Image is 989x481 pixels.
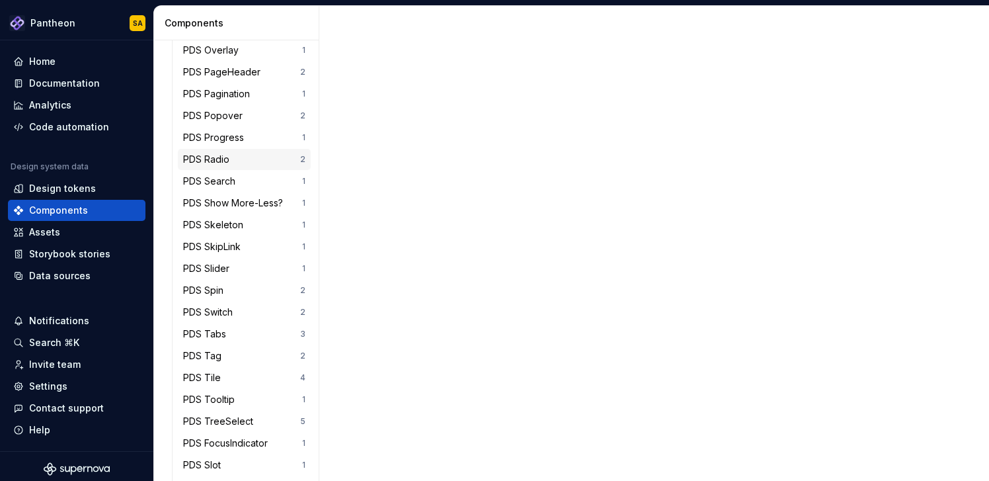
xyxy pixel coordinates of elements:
div: Search ⌘K [29,336,79,349]
div: 5 [300,416,305,427]
div: PDS Search [183,175,241,188]
div: PDS Overlay [183,44,244,57]
div: Components [29,204,88,217]
div: Pantheon [30,17,75,30]
a: PDS Slot1 [178,455,311,476]
div: PDS Progress [183,131,249,144]
button: Search ⌘K [8,332,145,353]
div: PDS TreeSelect [183,415,258,428]
div: Code automation [29,120,109,134]
div: PDS Tag [183,349,227,363]
a: PDS Show More-Less?1 [178,193,311,214]
div: PDS Pagination [183,87,255,101]
a: PDS TreeSelect5 [178,411,311,432]
div: Notifications [29,314,89,328]
a: PDS Tabs3 [178,324,311,345]
div: 1 [302,45,305,56]
div: Contact support [29,402,104,415]
div: 1 [302,394,305,405]
div: 3 [300,329,305,339]
a: PDS Skeleton1 [178,214,311,236]
img: 2ea59a0b-fef9-4013-8350-748cea000017.png [9,15,25,31]
div: 1 [302,220,305,230]
div: PDS Slot [183,459,226,472]
div: 2 [300,285,305,296]
a: Analytics [8,95,145,116]
a: PDS Progress1 [178,127,311,148]
svg: Supernova Logo [44,462,110,476]
div: PDS Tile [183,371,226,384]
div: 2 [300,351,305,361]
div: PDS Tabs [183,328,231,341]
div: PDS Spin [183,284,229,297]
div: 4 [300,372,305,383]
a: PDS Tooltip1 [178,389,311,410]
div: 2 [300,110,305,121]
a: PDS Tile4 [178,367,311,388]
a: PDS Search1 [178,171,311,192]
div: Design tokens [29,182,96,195]
a: PDS Switch2 [178,302,311,323]
div: PDS Skeleton [183,218,249,232]
a: Home [8,51,145,72]
div: 2 [300,307,305,318]
div: 1 [302,89,305,99]
div: PDS Radio [183,153,235,166]
a: Code automation [8,116,145,138]
a: Settings [8,376,145,397]
div: Help [29,423,50,437]
a: Components [8,200,145,221]
a: Design tokens [8,178,145,199]
button: PantheonSA [3,9,151,37]
a: PDS Overlay1 [178,40,311,61]
div: 1 [302,198,305,208]
div: Invite team [29,358,81,371]
div: Documentation [29,77,100,90]
button: Contact support [8,398,145,419]
a: PDS PageHeader2 [178,62,311,83]
div: Assets [29,226,60,239]
div: PDS PageHeader [183,66,266,79]
a: PDS Tag2 [178,345,311,367]
div: Analytics [29,99,71,112]
div: 1 [302,176,305,187]
div: Home [29,55,56,68]
div: Design system data [11,161,89,172]
a: Assets [8,222,145,243]
div: Data sources [29,269,91,283]
div: PDS Show More-Less? [183,197,288,210]
a: PDS FocusIndicator1 [178,433,311,454]
a: Data sources [8,265,145,286]
button: Notifications [8,310,145,331]
a: Documentation [8,73,145,94]
div: 1 [302,132,305,143]
a: PDS Spin2 [178,280,311,301]
a: PDS Radio2 [178,149,311,170]
div: 1 [302,263,305,274]
a: PDS Slider1 [178,258,311,279]
a: PDS Pagination1 [178,83,311,105]
div: PDS Popover [183,109,248,122]
div: PDS FocusIndicator [183,437,273,450]
div: 2 [300,154,305,165]
a: PDS SkipLink1 [178,236,311,257]
a: Invite team [8,354,145,375]
div: 1 [302,438,305,449]
div: PDS Tooltip [183,393,240,406]
a: Storybook stories [8,243,145,265]
div: Storybook stories [29,247,110,261]
div: PDS SkipLink [183,240,246,253]
div: 1 [302,241,305,252]
div: 2 [300,67,305,77]
div: Settings [29,380,67,393]
div: PDS Switch [183,306,238,319]
div: SA [133,18,143,28]
div: 1 [302,460,305,470]
div: Components [165,17,313,30]
div: PDS Slider [183,262,235,275]
a: PDS Popover2 [178,105,311,126]
button: Help [8,419,145,441]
